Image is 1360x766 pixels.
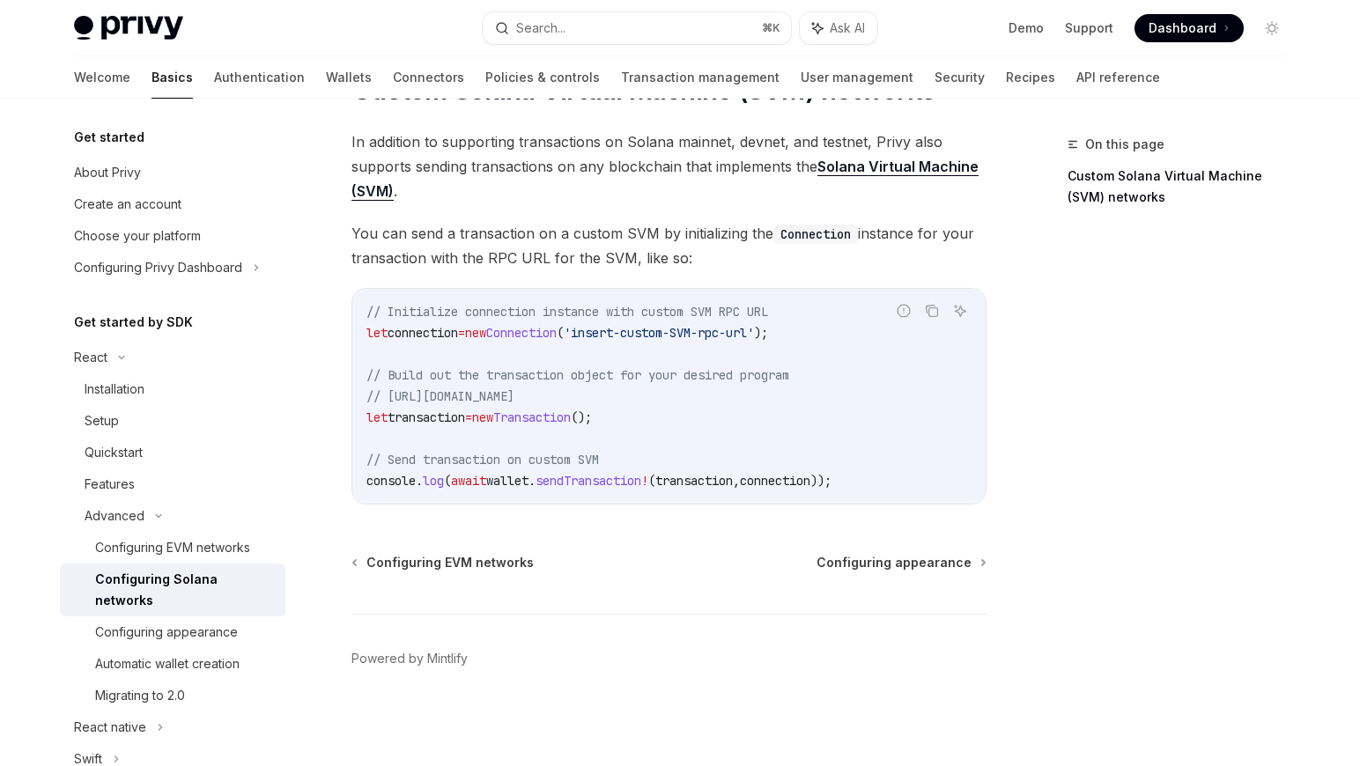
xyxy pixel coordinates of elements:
a: API reference [1076,56,1160,99]
span: Dashboard [1149,19,1216,37]
span: new [465,325,486,341]
a: Create an account [60,188,285,220]
span: log [423,473,444,489]
span: transaction [388,409,465,425]
a: Security [935,56,985,99]
a: Dashboard [1135,14,1244,42]
span: . [528,473,536,489]
a: Wallets [326,56,372,99]
a: Authentication [214,56,305,99]
div: Configuring Privy Dashboard [74,257,242,278]
div: Configuring EVM networks [95,537,250,558]
span: ⌘ K [762,21,780,35]
button: Ask AI [949,299,972,322]
a: Custom Solana Virtual Machine (SVM) networks [1068,162,1300,211]
a: Solana Virtual Machine (SVM) [351,158,979,201]
span: sendTransaction [536,473,641,489]
span: await [451,473,486,489]
span: let [366,409,388,425]
a: Welcome [74,56,130,99]
div: Quickstart [85,442,143,463]
span: // [URL][DOMAIN_NAME] [366,388,514,404]
span: // Build out the transaction object for your desired program [366,367,789,383]
a: Configuring appearance [817,554,985,571]
button: Ask AI [800,12,877,44]
span: transaction [655,473,733,489]
a: Features [60,468,285,500]
h5: Get started [74,127,144,148]
span: new [472,409,493,425]
img: light logo [74,16,183,41]
a: Powered by Mintlify [351,650,468,667]
a: Setup [60,405,285,437]
a: Connectors [393,56,464,99]
div: Choose your platform [74,225,201,247]
span: )); [810,473,832,489]
span: (); [571,409,592,425]
span: . [416,473,423,489]
div: React native [74,717,146,738]
span: On this page [1085,134,1164,155]
a: User management [801,56,913,99]
span: In addition to supporting transactions on Solana mainnet, devnet, and testnet, Privy also support... [351,129,987,203]
span: // Initialize connection instance with custom SVM RPC URL [366,304,768,320]
a: Configuring EVM networks [353,554,534,571]
div: Configuring appearance [95,622,238,643]
span: connection [388,325,458,341]
div: Search... [516,18,565,39]
div: Installation [85,379,144,400]
button: Report incorrect code [892,299,915,322]
span: Configuring appearance [817,554,972,571]
div: Migrating to 2.0 [95,685,185,706]
a: Migrating to 2.0 [60,680,285,711]
h5: Get started by SDK [74,312,193,333]
span: console [366,473,416,489]
a: Support [1065,19,1113,37]
span: ( [648,473,655,489]
span: = [458,325,465,341]
a: Automatic wallet creation [60,648,285,680]
div: Create an account [74,194,181,215]
a: Basics [152,56,193,99]
a: Policies & controls [485,56,600,99]
span: ! [641,473,648,489]
a: Configuring EVM networks [60,532,285,563]
div: Automatic wallet creation [95,653,240,674]
span: Ask AI [830,19,865,37]
button: Copy the contents from the code block [920,299,943,322]
span: 'insert-custom-SVM-rpc-url' [564,325,754,341]
span: let [366,325,388,341]
a: Installation [60,373,285,405]
span: ( [557,325,564,341]
button: Toggle dark mode [1258,14,1286,42]
div: Advanced [85,505,144,527]
span: ); [754,325,768,341]
code: Connection [773,225,858,244]
a: Configuring Solana networks [60,563,285,616]
div: React [74,347,107,368]
a: Demo [1009,19,1044,37]
div: Setup [85,410,119,431]
a: Quickstart [60,437,285,468]
span: Connection [486,325,557,341]
div: Configuring Solana networks [95,569,275,611]
div: About Privy [74,162,141,183]
span: Configuring EVM networks [366,554,534,571]
span: You can send a transaction on a custom SVM by initializing the instance for your transaction with... [351,221,987,270]
span: Transaction [493,409,571,425]
span: // Send transaction on custom SVM [366,452,599,468]
span: = [465,409,472,425]
a: About Privy [60,157,285,188]
div: Features [85,474,135,495]
a: Recipes [1006,56,1055,99]
a: Transaction management [621,56,780,99]
span: , [733,473,740,489]
span: wallet [486,473,528,489]
button: Search...⌘K [483,12,791,44]
a: Choose your platform [60,220,285,252]
span: ( [444,473,451,489]
span: connection [740,473,810,489]
a: Configuring appearance [60,616,285,648]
